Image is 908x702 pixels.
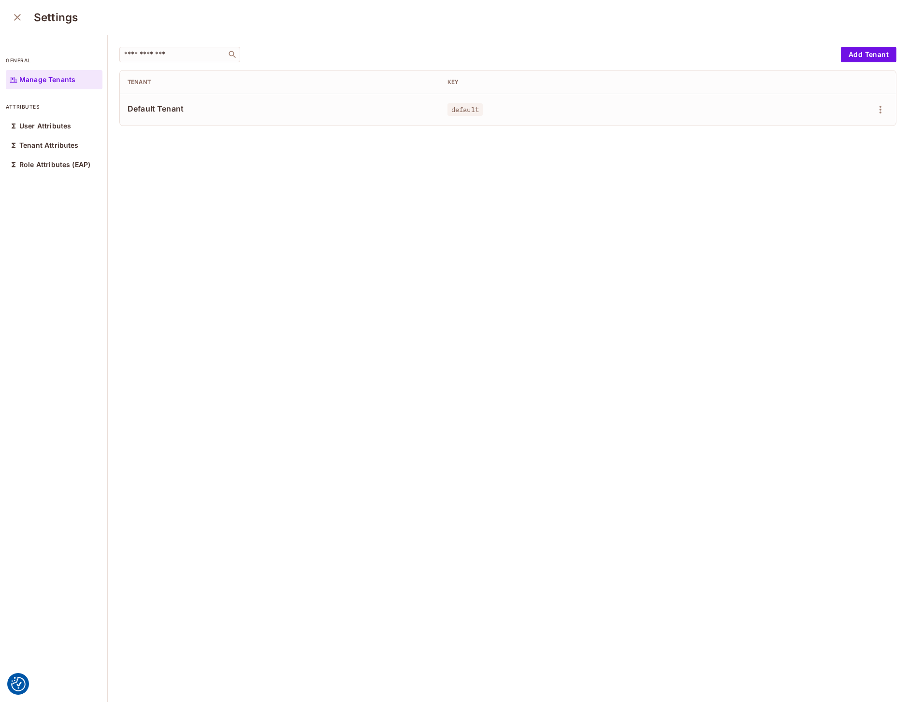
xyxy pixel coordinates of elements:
[447,103,483,116] span: default
[34,11,78,24] h3: Settings
[19,141,79,149] p: Tenant Attributes
[19,122,71,130] p: User Attributes
[11,677,26,691] img: Revisit consent button
[8,8,27,27] button: close
[128,78,432,86] div: Tenant
[841,47,896,62] button: Add Tenant
[6,103,102,111] p: attributes
[128,103,432,114] span: Default Tenant
[19,76,75,84] p: Manage Tenants
[6,56,102,64] p: general
[447,78,752,86] div: Key
[11,677,26,691] button: Consent Preferences
[19,161,90,168] p: Role Attributes (EAP)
